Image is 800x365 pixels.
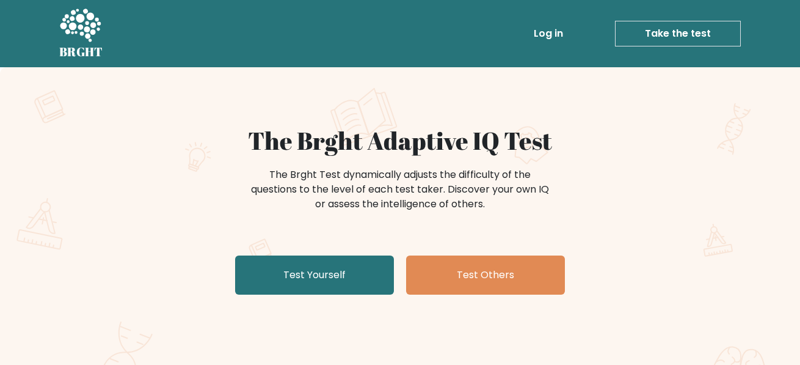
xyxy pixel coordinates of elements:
div: The Brght Test dynamically adjusts the difficulty of the questions to the level of each test take... [247,168,553,212]
a: BRGHT [59,5,103,62]
a: Take the test [615,21,741,46]
h5: BRGHT [59,45,103,59]
h1: The Brght Adaptive IQ Test [102,126,698,155]
a: Test Yourself [235,256,394,295]
a: Test Others [406,256,565,295]
a: Log in [529,21,568,46]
